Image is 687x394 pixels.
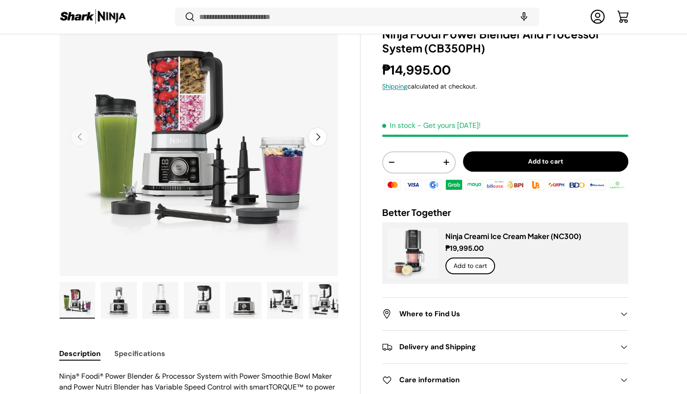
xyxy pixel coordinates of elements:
img: grabpay [444,178,464,192]
img: qrph [546,178,566,192]
button: Specifications [114,343,165,364]
summary: Where to Find Us [382,298,628,330]
img: visa [403,178,423,192]
speech-search-button: Search by voice [509,7,538,27]
img: Ninja Foodi Power Blender And Processor System (CB350PH) [226,282,261,319]
h2: Delivery and Shipping [382,342,613,352]
button: Add to cart [463,151,628,172]
img: Shark Ninja Philippines [59,8,127,26]
span: In stock [382,121,416,130]
img: billease [485,178,505,192]
p: - Get yours [DATE]! [417,121,481,130]
a: Shipping [382,82,407,90]
img: Ninja Foodi Power Blender And Processor System (CB350PH) [184,282,220,319]
img: Ninja Foodi Power Blender And Processor System (CB350PH) [143,282,178,319]
img: bdo [567,178,587,192]
a: Ninja Creami Ice Cream Maker (NC300) [445,231,581,241]
img: bpi [505,178,525,192]
img: master [383,178,402,192]
div: calculated at checkout. [382,82,628,91]
h2: Better Together [382,206,628,219]
img: Ninja Foodi Power Blender And Processor System (CB350PH) [101,282,136,319]
img: ubp [526,178,546,192]
img: Ninja Foodi Power Blender And Processor System (CB350PH) [267,282,303,319]
img: Ninja Foodi Power Blender And Processor System (CB350PH) [309,282,344,319]
summary: Delivery and Shipping [382,331,628,363]
img: gcash [424,178,444,192]
img: landbank [608,178,627,192]
h2: Care information [382,375,613,385]
img: metrobank [587,178,607,192]
img: ninja-foodi-power-blender-and-processor-system-full-view-with-sample-contents-sharkninja-philippines [60,282,95,319]
button: Description [59,343,101,364]
img: maya [464,178,484,192]
strong: ₱14,995.00 [382,61,453,79]
button: Add to cart [445,258,495,275]
h1: Ninja Foodi Power Blender And Processor System (CB350PH) [382,27,628,55]
h2: Where to Find Us [382,309,613,319]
